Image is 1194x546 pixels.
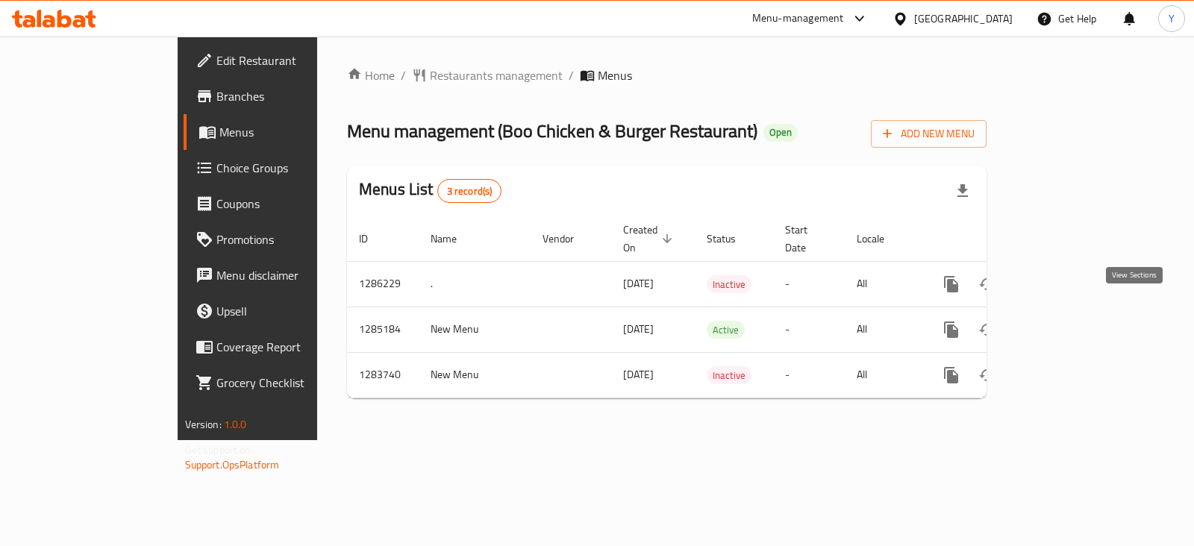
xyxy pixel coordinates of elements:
a: Support.OpsPlatform [185,455,280,474]
td: 1283740 [347,352,419,398]
div: Menu-management [752,10,844,28]
a: Menus [184,114,377,150]
td: - [773,352,845,398]
button: Change Status [969,312,1005,348]
span: 1.0.0 [224,415,247,434]
li: / [569,66,574,84]
span: Status [707,230,755,248]
a: Branches [184,78,377,114]
td: New Menu [419,352,531,398]
a: Restaurants management [412,66,563,84]
button: Add New Menu [871,120,987,148]
span: Menu management ( Boo Chicken & Burger Restaurant ) [347,114,757,148]
a: Promotions [184,222,377,257]
span: Inactive [707,276,751,293]
span: Choice Groups [216,159,365,177]
td: - [773,261,845,307]
td: - [773,307,845,352]
span: Add New Menu [883,125,975,143]
button: more [934,266,969,302]
td: . [419,261,531,307]
span: Promotions [216,230,365,248]
span: Vendor [543,230,593,248]
button: more [934,312,969,348]
span: Edit Restaurant [216,51,365,69]
div: Export file [945,173,981,209]
span: Menu disclaimer [216,266,365,284]
div: [GEOGRAPHIC_DATA] [914,10,1013,27]
span: Inactive [707,367,751,384]
span: Locale [857,230,904,248]
li: / [401,66,406,84]
th: Actions [922,216,1089,262]
a: Edit Restaurant [184,43,377,78]
span: Y [1169,10,1175,27]
a: Upsell [184,293,377,329]
span: Version: [185,415,222,434]
div: Open [763,124,798,142]
span: Menus [219,123,365,141]
span: ID [359,230,387,248]
span: Created On [623,221,677,257]
span: Active [707,321,745,339]
span: Name [431,230,476,248]
a: Choice Groups [184,150,377,186]
td: All [845,352,922,398]
a: Coupons [184,186,377,222]
td: 1286229 [347,261,419,307]
td: New Menu [419,307,531,352]
td: All [845,307,922,352]
span: Grocery Checklist [216,374,365,392]
span: [DATE] [623,319,654,339]
td: All [845,261,922,307]
a: Menu disclaimer [184,257,377,293]
span: Upsell [216,302,365,320]
span: [DATE] [623,274,654,293]
span: Coupons [216,195,365,213]
td: 1285184 [347,307,419,352]
button: Change Status [969,266,1005,302]
table: enhanced table [347,216,1089,398]
span: Open [763,126,798,139]
nav: breadcrumb [347,66,987,84]
span: Menus [598,66,632,84]
div: Active [707,321,745,339]
span: 3 record(s) [438,184,501,198]
span: [DATE] [623,365,654,384]
span: Branches [216,87,365,105]
span: Coverage Report [216,338,365,356]
div: Inactive [707,366,751,384]
a: Coverage Report [184,329,377,365]
div: Inactive [707,275,751,293]
a: Grocery Checklist [184,365,377,401]
span: Start Date [785,221,827,257]
span: Get support on: [185,440,254,459]
h2: Menus List [359,178,501,203]
span: Restaurants management [430,66,563,84]
button: Change Status [969,357,1005,393]
button: more [934,357,969,393]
